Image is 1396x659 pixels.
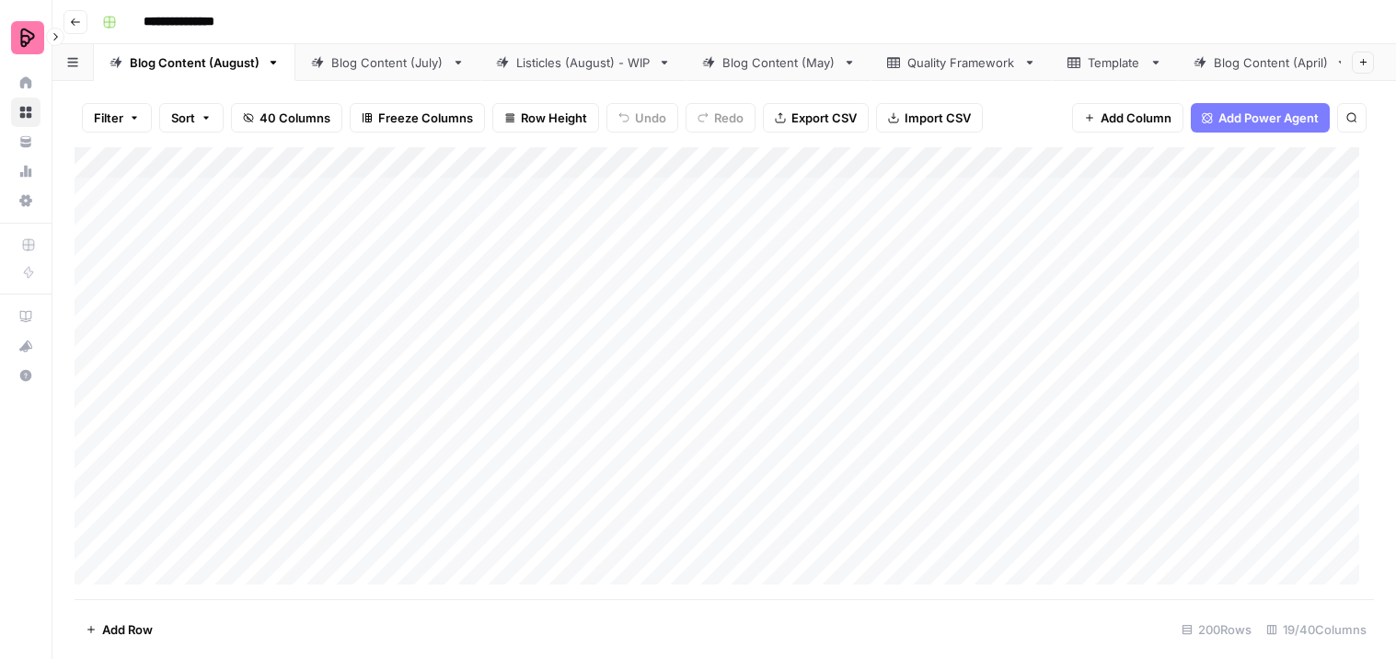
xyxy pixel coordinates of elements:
a: AirOps Academy [11,302,40,331]
button: Sort [159,103,224,133]
img: Preply Logo [11,21,44,54]
a: Usage [11,156,40,186]
button: Add Row [75,615,164,644]
button: Row Height [492,103,599,133]
span: Freeze Columns [378,109,473,127]
button: Help + Support [11,361,40,390]
a: Settings [11,186,40,215]
button: What's new? [11,331,40,361]
div: Blog Content (May) [722,53,836,72]
a: Quality Framework [871,44,1052,81]
a: Blog Content (July) [295,44,480,81]
a: Your Data [11,127,40,156]
span: Add Row [102,620,153,639]
span: Import CSV [905,109,971,127]
a: Listicles (August) - WIP [480,44,686,81]
button: Freeze Columns [350,103,485,133]
button: Export CSV [763,103,869,133]
div: Quality Framework [907,53,1016,72]
span: Undo [635,109,666,127]
a: Blog Content (May) [686,44,871,81]
div: Template [1088,53,1142,72]
span: Add Column [1101,109,1171,127]
div: Listicles (August) - WIP [516,53,651,72]
span: Filter [94,109,123,127]
span: 40 Columns [260,109,330,127]
button: Filter [82,103,152,133]
div: 19/40 Columns [1259,615,1374,644]
a: Blog Content (April) [1178,44,1364,81]
span: Add Power Agent [1218,109,1319,127]
button: Redo [686,103,756,133]
a: Home [11,68,40,98]
a: Browse [11,98,40,127]
button: Add Power Agent [1191,103,1330,133]
a: Blog Content (August) [94,44,295,81]
button: Undo [606,103,678,133]
button: Import CSV [876,103,983,133]
span: Export CSV [791,109,857,127]
span: Redo [714,109,744,127]
span: Row Height [521,109,587,127]
div: Blog Content (April) [1214,53,1328,72]
button: Workspace: Preply [11,15,40,61]
a: Template [1052,44,1178,81]
button: Add Column [1072,103,1183,133]
span: Sort [171,109,195,127]
div: Blog Content (August) [130,53,260,72]
div: Blog Content (July) [331,53,444,72]
button: 40 Columns [231,103,342,133]
div: What's new? [12,332,40,360]
div: 200 Rows [1174,615,1259,644]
